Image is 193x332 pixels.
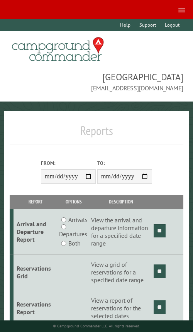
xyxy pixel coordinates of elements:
td: View a report of reservations for the selected dates [90,290,152,326]
a: Support [136,19,160,31]
span: [GEOGRAPHIC_DATA] [EMAIL_ADDRESS][DOMAIN_NAME] [10,71,183,92]
td: Arrival and Departure Report [14,209,58,254]
label: Both [68,239,80,248]
label: Arrivals [68,215,88,224]
td: Reservations Report [14,290,58,326]
td: View the arrival and departure information for a specified date range [90,209,152,254]
a: Logout [161,19,183,31]
small: © Campground Commander LLC. All rights reserved. [53,324,140,329]
label: To: [97,159,152,167]
td: Reservations Grid [14,254,58,290]
th: Report [14,195,58,208]
a: Help [116,19,134,31]
th: Options [58,195,90,208]
label: Departures [59,229,87,239]
label: From: [41,159,96,167]
img: Campground Commander [10,34,106,64]
th: Description [90,195,152,208]
h1: Reports [10,123,183,144]
td: View a grid of reservations for a specified date range [90,254,152,290]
